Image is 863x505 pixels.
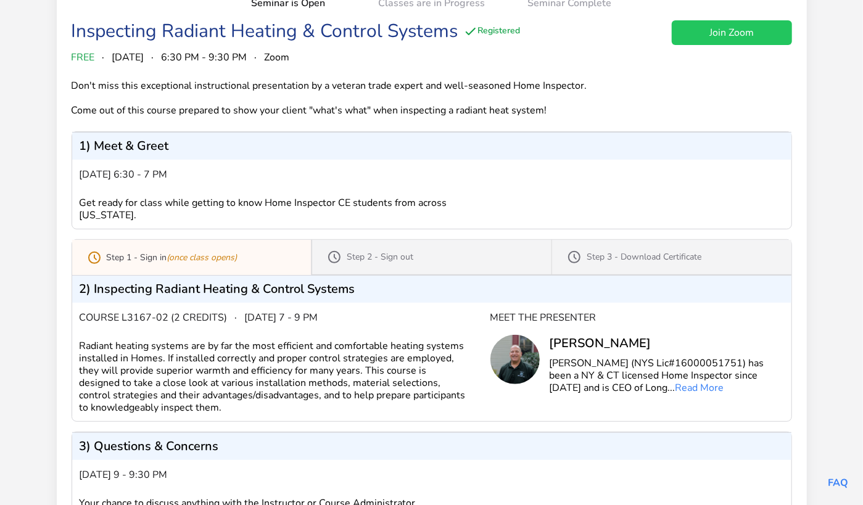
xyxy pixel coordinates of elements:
span: FREE [72,50,95,65]
p: 2) Inspecting Radiant Heating & Control Systems [80,283,355,295]
span: [DATE] 7 - 9 pm [245,310,318,325]
span: [DATE] 6:30 - 7 pm [80,167,168,182]
div: Registered [463,24,521,39]
span: [DATE] [112,50,144,65]
span: · [102,50,105,65]
div: Inspecting Radiant Heating & Control Systems [72,20,458,43]
i: (once class opens) [167,252,237,263]
div: Get ready for class while getting to know Home Inspector CE students from across [US_STATE]. [80,197,490,221]
span: Course L3167-02 (2 credits) [80,310,228,325]
span: [DATE] 9 - 9:30 pm [80,467,168,482]
p: Step 3 - Download Certificate [587,251,701,263]
p: 3) Questions & Concerns [80,440,219,453]
p: 1) Meet & Greet [80,140,169,152]
div: Meet the Presenter [490,310,784,325]
div: Radiant heating systems are by far the most efficient and comfortable heating systems installed i... [80,340,490,414]
span: Zoom [265,50,290,65]
a: FAQ [828,476,848,490]
span: · [152,50,154,65]
a: Join Zoom [672,20,792,45]
p: Step 2 - Sign out [347,251,413,263]
span: 6:30 PM - 9:30 PM [162,50,247,65]
img: Chris Long [490,335,540,384]
a: Read More [675,381,724,395]
p: [PERSON_NAME] (NYS Lic#16000051751) has been a NY & CT licensed Home Inspector since [DATE] and i... [550,357,784,394]
a: Step 3 - Download Certificate [552,240,791,274]
p: Step 1 - Sign in [107,252,237,264]
span: · [255,50,257,65]
span: · [235,310,237,325]
div: Don't miss this exceptional instructional presentation by a veteran trade expert and well-seasone... [72,80,612,117]
div: [PERSON_NAME] [550,335,784,352]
